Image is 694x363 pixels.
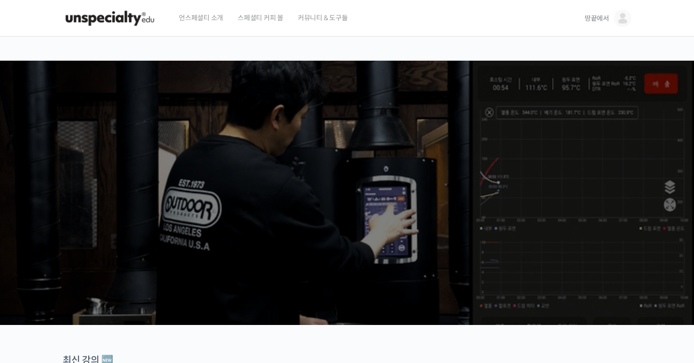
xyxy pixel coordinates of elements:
p: 시간과 장소에 구애받지 않고, 검증된 커리큘럼으로 [10,200,684,214]
span: 땅끝에서 [585,14,609,23]
p: [PERSON_NAME]을 다하는 당신을 위해, 최고와 함께 만든 커피 클래스 [10,147,684,196]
